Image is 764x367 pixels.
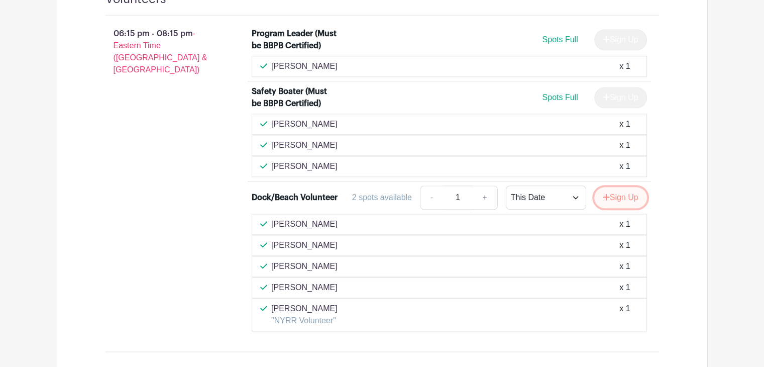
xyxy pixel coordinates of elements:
[619,282,630,294] div: x 1
[352,192,412,204] div: 2 spots available
[594,187,647,208] button: Sign Up
[114,29,207,74] span: - Eastern Time ([GEOGRAPHIC_DATA] & [GEOGRAPHIC_DATA])
[252,192,338,204] div: Dock/Beach Volunteer
[472,186,497,210] a: +
[271,315,338,327] p: "NYRR Volunteer"
[619,160,630,172] div: x 1
[271,218,338,230] p: [PERSON_NAME]
[619,260,630,272] div: x 1
[271,303,338,315] p: [PERSON_NAME]
[420,186,443,210] a: -
[271,139,338,151] p: [PERSON_NAME]
[619,118,630,130] div: x 1
[271,239,338,251] p: [PERSON_NAME]
[271,260,338,272] p: [PERSON_NAME]
[271,60,338,72] p: [PERSON_NAME]
[542,35,578,44] span: Spots Full
[271,282,338,294] p: [PERSON_NAME]
[271,160,338,172] p: [PERSON_NAME]
[619,60,630,72] div: x 1
[619,139,630,151] div: x 1
[271,118,338,130] p: [PERSON_NAME]
[252,28,339,52] div: Program Leader (Must be BBPB Certified)
[542,93,578,102] span: Spots Full
[619,218,630,230] div: x 1
[89,24,236,80] p: 06:15 pm - 08:15 pm
[619,303,630,327] div: x 1
[252,85,339,110] div: Safety Boater (Must be BBPB Certified)
[619,239,630,251] div: x 1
